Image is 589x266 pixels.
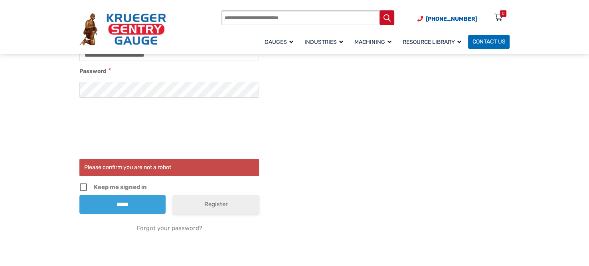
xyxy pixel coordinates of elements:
[350,33,398,50] a: Machining
[173,195,259,214] a: Register
[109,116,231,147] iframe: reCAPTCHA
[79,224,259,233] a: Forgot your password?
[79,13,166,45] img: Krueger Sentry Gauge
[79,159,259,176] div: Please confirm you are not a robot
[300,33,350,50] a: Industries
[417,15,477,23] a: Phone Number (920) 434-8860
[304,39,343,45] span: Industries
[79,67,107,76] label: Password
[354,39,391,45] span: Machining
[468,35,510,49] a: Contact Us
[426,16,477,22] span: [PHONE_NUMBER]
[472,39,506,45] span: Contact Us
[260,33,300,50] a: Gauges
[109,66,111,73] i: Password
[94,182,259,192] span: Keep me signed in
[403,39,461,45] span: Resource Library
[398,33,468,50] a: Resource Library
[502,10,504,17] div: 0
[265,39,293,45] span: Gauges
